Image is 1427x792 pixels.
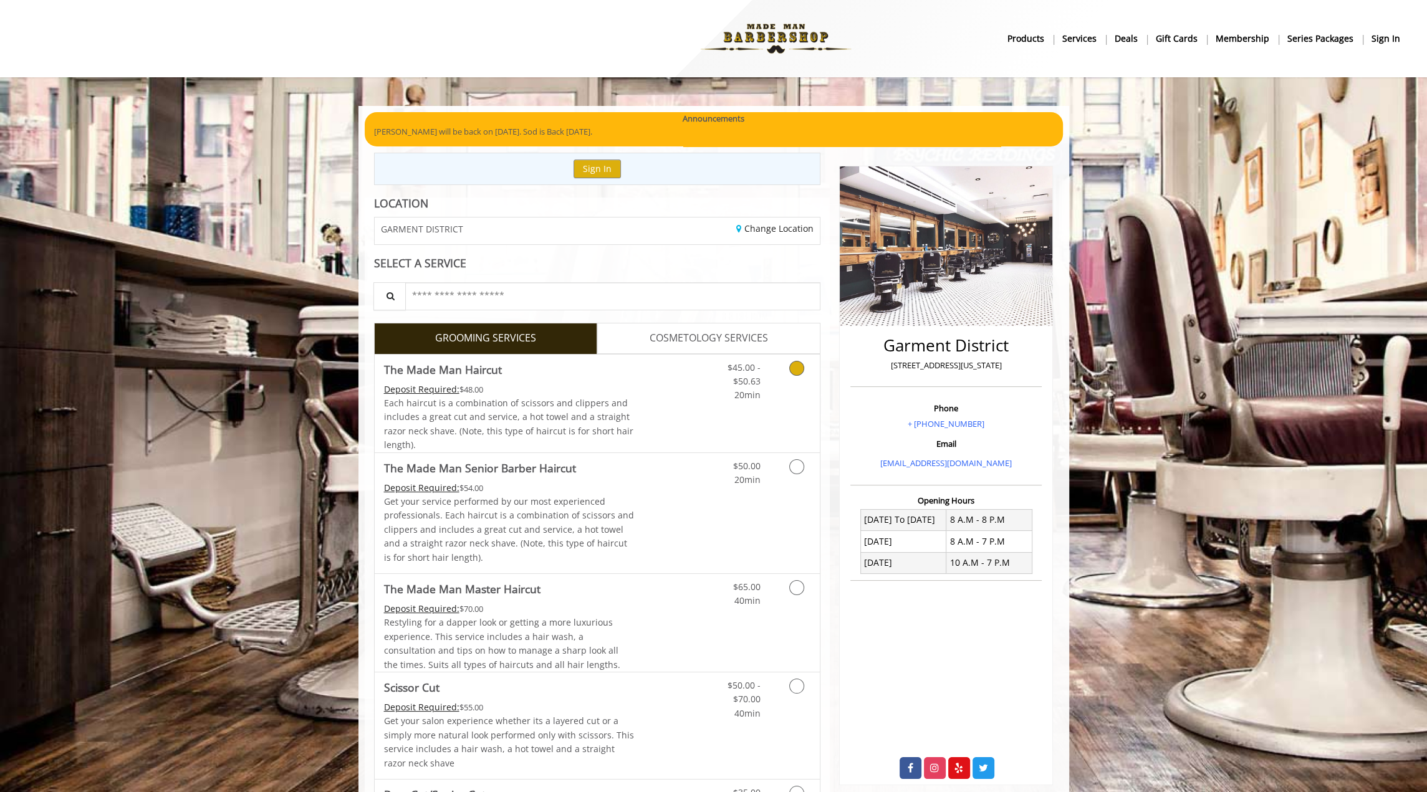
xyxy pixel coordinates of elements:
a: Change Location [736,222,814,234]
td: 8 A.M - 8 P.M [946,509,1032,530]
div: $48.00 [384,383,635,396]
a: + [PHONE_NUMBER] [908,418,984,429]
td: [DATE] To [DATE] [860,509,946,530]
span: This service needs some Advance to be paid before we block your appointment [384,701,459,713]
h2: Garment District [853,336,1039,355]
span: Restyling for a dapper look or getting a more luxurious experience. This service includes a hair ... [384,616,620,670]
span: $65.00 [733,581,760,593]
td: [DATE] [860,552,946,573]
a: sign insign in [1363,29,1409,47]
b: Membership [1216,32,1269,45]
button: Service Search [373,282,406,310]
p: Get your service performed by our most experienced professionals. Each haircut is a combination o... [384,495,635,565]
h3: Email [853,439,1039,448]
b: Deals [1115,32,1138,45]
b: Series packages [1287,32,1353,45]
a: MembershipMembership [1207,29,1279,47]
p: Get your salon experience whether its a layered cut or a simply more natural look performed only ... [384,714,635,770]
span: Each haircut is a combination of scissors and clippers and includes a great cut and service, a ho... [384,397,633,451]
a: Series packagesSeries packages [1279,29,1363,47]
b: Services [1062,32,1097,45]
span: $50.00 - $70.00 [727,679,760,705]
b: products [1007,32,1044,45]
b: The Made Man Master Haircut [384,580,541,598]
b: gift cards [1156,32,1198,45]
span: This service needs some Advance to be paid before we block your appointment [384,482,459,494]
span: $50.00 [733,460,760,472]
span: 40min [734,594,760,606]
b: sign in [1372,32,1400,45]
span: 20min [734,389,760,401]
img: Made Man Barbershop logo [690,4,862,73]
div: $54.00 [384,481,635,495]
span: This service needs some Advance to be paid before we block your appointment [384,383,459,395]
button: Sign In [574,160,621,178]
td: 8 A.M - 7 P.M [946,531,1032,552]
span: COSMETOLOGY SERVICES [650,330,768,346]
div: $55.00 [384,700,635,714]
div: $70.00 [384,602,635,616]
b: The Made Man Senior Barber Haircut [384,459,576,477]
h3: Opening Hours [850,496,1042,505]
b: Scissor Cut [384,679,440,696]
b: Announcements [683,112,744,125]
span: GROOMING SERVICES [435,330,536,346]
a: DealsDeals [1106,29,1147,47]
td: 10 A.M - 7 P.M [946,552,1032,573]
h3: Phone [853,404,1039,413]
td: [DATE] [860,531,946,552]
p: [STREET_ADDRESS][US_STATE] [853,359,1039,372]
a: Gift cardsgift cards [1147,29,1207,47]
div: SELECT A SERVICE [374,257,821,269]
span: 40min [734,707,760,719]
a: Productsproducts [999,29,1054,47]
span: $45.00 - $50.63 [727,361,760,387]
a: [EMAIL_ADDRESS][DOMAIN_NAME] [880,457,1012,469]
span: 20min [734,474,760,485]
b: LOCATION [374,196,428,211]
b: The Made Man Haircut [384,361,502,378]
span: GARMENT DISTRICT [381,224,463,234]
p: [PERSON_NAME] will be back on [DATE]. Sod is Back [DATE]. [374,125,1054,138]
span: This service needs some Advance to be paid before we block your appointment [384,603,459,614]
a: ServicesServices [1054,29,1106,47]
